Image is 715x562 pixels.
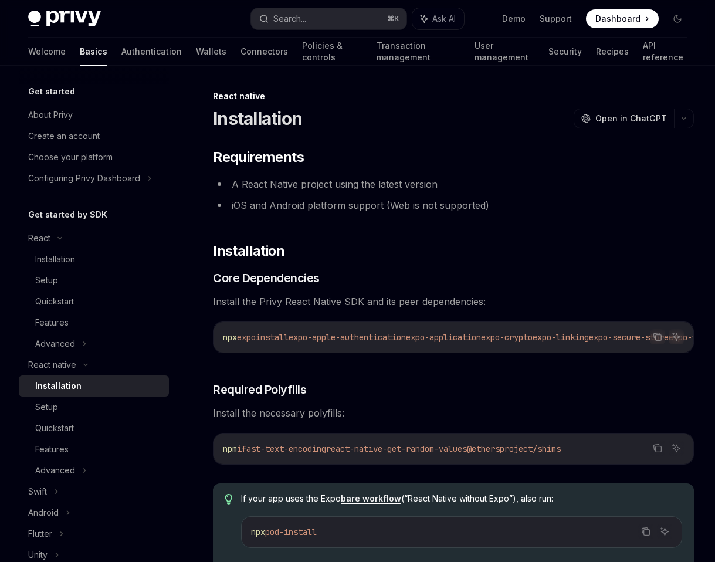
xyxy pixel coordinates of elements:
[242,443,326,454] span: fast-text-encoding
[28,38,66,66] a: Welcome
[19,439,169,460] a: Features
[533,332,589,343] span: expo-linking
[28,108,73,122] div: About Privy
[406,332,481,343] span: expo-application
[213,90,694,102] div: React native
[19,147,169,168] a: Choose your platform
[19,126,169,147] a: Create an account
[35,316,69,330] div: Features
[669,329,684,344] button: Ask AI
[35,463,75,478] div: Advanced
[540,13,572,25] a: Support
[377,38,460,66] a: Transaction management
[196,38,226,66] a: Wallets
[28,129,100,143] div: Create an account
[638,524,653,539] button: Copy the contents from the code block
[35,252,75,266] div: Installation
[223,332,237,343] span: npx
[28,506,59,520] div: Android
[35,421,74,435] div: Quickstart
[574,109,674,128] button: Open in ChatGPT
[237,332,256,343] span: expo
[240,38,288,66] a: Connectors
[19,270,169,291] a: Setup
[273,12,306,26] div: Search...
[19,312,169,333] a: Features
[28,358,76,372] div: React native
[481,332,533,343] span: expo-crypto
[669,441,684,456] button: Ask AI
[657,524,672,539] button: Ask AI
[432,13,456,25] span: Ask AI
[256,332,289,343] span: install
[596,38,629,66] a: Recipes
[19,397,169,418] a: Setup
[28,11,101,27] img: dark logo
[387,14,399,23] span: ⌘ K
[35,273,58,287] div: Setup
[35,400,58,414] div: Setup
[19,418,169,439] a: Quickstart
[28,150,113,164] div: Choose your platform
[341,493,401,504] a: bare workflow
[213,148,304,167] span: Requirements
[650,329,665,344] button: Copy the contents from the code block
[213,108,302,129] h1: Installation
[35,379,82,393] div: Installation
[475,38,534,66] a: User management
[35,442,69,456] div: Features
[213,176,694,192] li: A React Native project using the latest version
[35,294,74,309] div: Quickstart
[213,242,284,260] span: Installation
[412,8,464,29] button: Ask AI
[225,494,233,505] svg: Tip
[28,171,140,185] div: Configuring Privy Dashboard
[28,208,107,222] h5: Get started by SDK
[289,332,406,343] span: expo-apple-authentication
[251,527,265,537] span: npx
[213,197,694,214] li: iOS and Android platform support (Web is not supported)
[502,13,526,25] a: Demo
[650,441,665,456] button: Copy the contents from the code block
[586,9,659,28] a: Dashboard
[326,443,467,454] span: react-native-get-random-values
[19,249,169,270] a: Installation
[643,38,687,66] a: API reference
[28,485,47,499] div: Swift
[19,104,169,126] a: About Privy
[213,270,320,286] span: Core Dependencies
[595,113,667,124] span: Open in ChatGPT
[237,443,242,454] span: i
[80,38,107,66] a: Basics
[28,548,48,562] div: Unity
[35,337,75,351] div: Advanced
[28,527,52,541] div: Flutter
[251,8,407,29] button: Search...⌘K
[28,84,75,99] h5: Get started
[28,231,50,245] div: React
[121,38,182,66] a: Authentication
[241,493,682,505] span: If your app uses the Expo (“React Native without Expo”), also run:
[589,332,669,343] span: expo-secure-store
[548,38,582,66] a: Security
[668,9,687,28] button: Toggle dark mode
[467,443,561,454] span: @ethersproject/shims
[302,38,362,66] a: Policies & controls
[265,527,317,537] span: pod-install
[213,293,694,310] span: Install the Privy React Native SDK and its peer dependencies:
[223,443,237,454] span: npm
[19,375,169,397] a: Installation
[19,291,169,312] a: Quickstart
[213,381,306,398] span: Required Polyfills
[595,13,641,25] span: Dashboard
[213,405,694,421] span: Install the necessary polyfills:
